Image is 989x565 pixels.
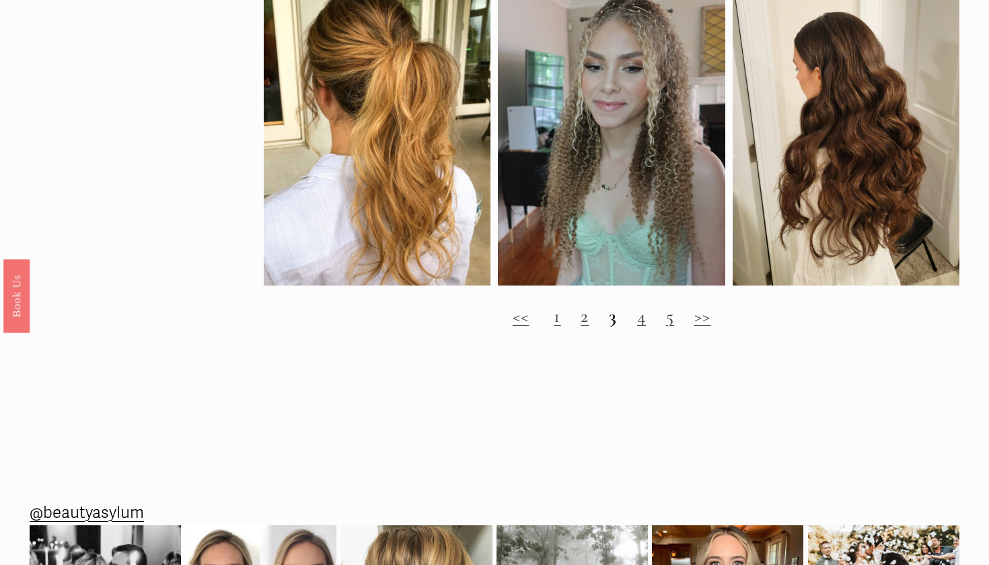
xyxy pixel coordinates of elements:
[694,305,711,327] a: >>
[30,498,144,527] a: @beautyasylum
[3,259,30,332] a: Book Us
[554,305,560,327] a: 1
[581,305,589,327] a: 2
[637,305,646,327] a: 4
[609,305,617,327] strong: 3
[666,305,674,327] a: 5
[513,305,529,327] a: <<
